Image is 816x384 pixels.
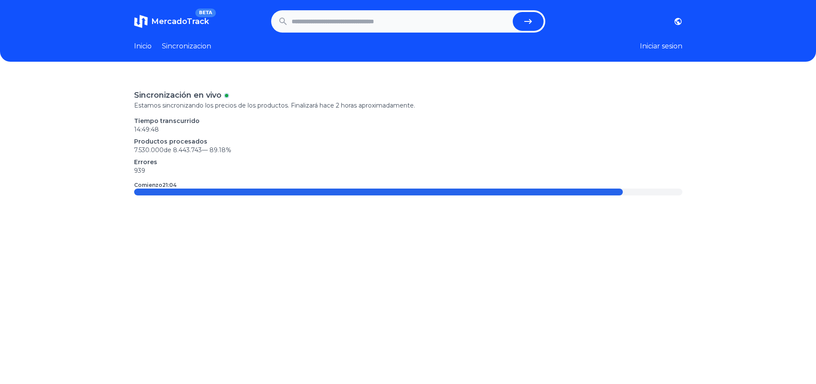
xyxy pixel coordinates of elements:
[195,9,215,17] span: BETA
[162,41,211,51] a: Sincronizacion
[134,101,682,110] p: Estamos sincronizando los precios de los productos. Finalizará hace 2 horas aproximadamente.
[134,89,221,101] p: Sincronización en vivo
[134,166,682,175] p: 939
[134,41,152,51] a: Inicio
[162,182,176,188] time: 21:04
[134,182,176,189] p: Comienzo
[134,15,209,28] a: MercadoTrackBETA
[134,126,159,133] time: 14:49:48
[134,15,148,28] img: MercadoTrack
[134,117,682,125] p: Tiempo transcurrido
[134,137,682,146] p: Productos procesados
[134,146,682,154] p: 7.530.000 de 8.443.743 —
[151,17,209,26] span: MercadoTrack
[134,158,682,166] p: Errores
[640,41,682,51] button: Iniciar sesion
[209,146,231,154] span: 89.18 %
